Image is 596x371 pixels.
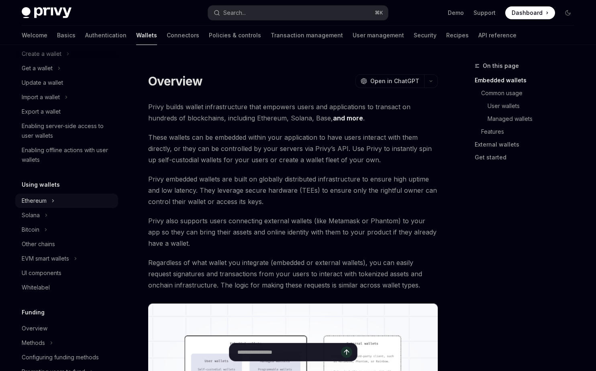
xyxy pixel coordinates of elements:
[15,280,118,295] a: Whitelabel
[148,101,438,124] span: Privy builds wallet infrastructure that empowers users and applications to transact on hundreds o...
[22,283,50,292] div: Whitelabel
[136,26,157,45] a: Wallets
[474,9,496,17] a: Support
[15,104,118,119] a: Export a wallet
[15,251,118,266] button: Toggle EVM smart wallets section
[15,143,118,167] a: Enabling offline actions with user wallets
[22,210,40,220] div: Solana
[85,26,127,45] a: Authentication
[208,6,388,20] button: Open search
[22,353,99,362] div: Configuring funding methods
[448,9,464,17] a: Demo
[148,132,438,165] span: These wallets can be embedded within your application to have users interact with them directly, ...
[22,78,63,88] div: Update a wallet
[148,74,202,88] h1: Overview
[15,90,118,104] button: Toggle Import a wallet section
[22,121,113,141] div: Enabling server-side access to user wallets
[475,112,581,125] a: Managed wallets
[22,63,53,73] div: Get a wallet
[223,8,246,18] div: Search...
[237,343,341,361] input: Ask a question...
[15,350,118,365] a: Configuring funding methods
[22,268,61,278] div: UI components
[375,10,383,16] span: ⌘ K
[22,225,39,234] div: Bitcoin
[15,321,118,336] a: Overview
[15,119,118,143] a: Enabling server-side access to user wallets
[353,26,404,45] a: User management
[22,26,47,45] a: Welcome
[414,26,437,45] a: Security
[483,61,519,71] span: On this page
[148,173,438,207] span: Privy embedded wallets are built on globally distributed infrastructure to ensure high uptime and...
[148,257,438,291] span: Regardless of what wallet you integrate (embedded or external wallets), you can easily request si...
[15,336,118,350] button: Toggle Methods section
[475,74,581,87] a: Embedded wallets
[475,100,581,112] a: User wallets
[22,7,71,18] img: dark logo
[355,74,424,88] button: Open in ChatGPT
[15,266,118,280] a: UI components
[148,215,438,249] span: Privy also supports users connecting external wallets (like Metamask or Phantom) to your app so t...
[22,239,55,249] div: Other chains
[475,151,581,164] a: Get started
[15,208,118,222] button: Toggle Solana section
[22,196,47,206] div: Ethereum
[512,9,543,17] span: Dashboard
[209,26,261,45] a: Policies & controls
[475,87,581,100] a: Common usage
[505,6,555,19] a: Dashboard
[22,180,60,190] h5: Using wallets
[446,26,469,45] a: Recipes
[15,237,118,251] a: Other chains
[475,138,581,151] a: External wallets
[22,92,60,102] div: Import a wallet
[15,61,118,75] button: Toggle Get a wallet section
[561,6,574,19] button: Toggle dark mode
[370,77,419,85] span: Open in ChatGPT
[15,75,118,90] a: Update a wallet
[22,338,45,348] div: Methods
[22,324,47,333] div: Overview
[22,308,45,317] h5: Funding
[15,222,118,237] button: Toggle Bitcoin section
[271,26,343,45] a: Transaction management
[22,107,61,116] div: Export a wallet
[475,125,581,138] a: Features
[57,26,76,45] a: Basics
[22,254,69,263] div: EVM smart wallets
[478,26,516,45] a: API reference
[341,347,352,358] button: Send message
[22,145,113,165] div: Enabling offline actions with user wallets
[167,26,199,45] a: Connectors
[15,194,118,208] button: Toggle Ethereum section
[333,114,363,122] a: and more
